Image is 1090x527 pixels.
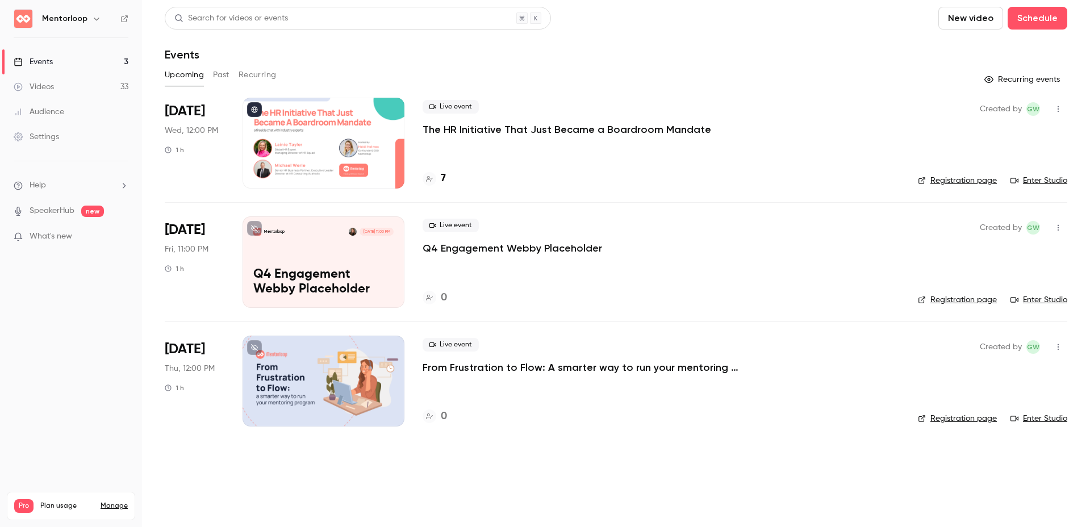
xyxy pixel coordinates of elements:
[423,338,479,352] span: Live event
[1027,340,1039,354] span: GW
[1010,175,1067,186] a: Enter Studio
[423,241,602,255] a: Q4 Engagement Webby Placeholder
[243,216,404,307] a: Q4 Engagement Webby PlaceholderMentorloopJess Benham[DATE] 11:00 PMQ4 Engagement Webby Placeholder
[40,501,94,511] span: Plan usage
[14,131,59,143] div: Settings
[14,106,64,118] div: Audience
[165,145,184,154] div: 1 h
[423,123,711,136] a: The HR Initiative That Just Became a Boardroom Mandate
[1026,221,1040,235] span: Grace Winstanley
[42,13,87,24] h6: Mentorloop
[423,219,479,232] span: Live event
[1027,221,1039,235] span: GW
[918,413,997,424] a: Registration page
[938,7,1003,30] button: New video
[30,231,72,242] span: What's new
[165,66,204,84] button: Upcoming
[165,125,218,136] span: Wed, 12:00 PM
[1026,340,1040,354] span: Grace Winstanley
[918,294,997,306] a: Registration page
[360,228,393,236] span: [DATE] 11:00 PM
[918,175,997,186] a: Registration page
[165,244,208,255] span: Fri, 11:00 PM
[980,340,1022,354] span: Created by
[14,179,128,191] li: help-dropdown-opener
[441,290,447,306] h4: 0
[1026,102,1040,116] span: Grace Winstanley
[165,363,215,374] span: Thu, 12:00 PM
[979,70,1067,89] button: Recurring events
[14,81,54,93] div: Videos
[165,336,224,426] div: Dec 11 Thu, 12:00 PM (Australia/Melbourne)
[349,228,357,236] img: Jess Benham
[423,171,446,186] a: 7
[165,216,224,307] div: Nov 21 Fri, 12:00 PM (Europe/London)
[30,205,74,217] a: SpeakerHub
[174,12,288,24] div: Search for videos or events
[165,264,184,273] div: 1 h
[264,229,285,235] p: Mentorloop
[253,267,394,297] p: Q4 Engagement Webby Placeholder
[441,409,447,424] h4: 0
[423,100,479,114] span: Live event
[165,221,205,239] span: [DATE]
[165,48,199,61] h1: Events
[14,56,53,68] div: Events
[1010,413,1067,424] a: Enter Studio
[30,179,46,191] span: Help
[101,501,128,511] a: Manage
[165,102,205,120] span: [DATE]
[14,499,34,513] span: Pro
[423,409,447,424] a: 0
[980,221,1022,235] span: Created by
[165,383,184,392] div: 1 h
[14,10,32,28] img: Mentorloop
[423,290,447,306] a: 0
[441,171,446,186] h4: 7
[165,340,205,358] span: [DATE]
[980,102,1022,116] span: Created by
[239,66,277,84] button: Recurring
[1008,7,1067,30] button: Schedule
[1010,294,1067,306] a: Enter Studio
[213,66,229,84] button: Past
[81,206,104,217] span: new
[165,98,224,189] div: Oct 29 Wed, 12:00 PM (Australia/Melbourne)
[423,361,763,374] a: From Frustration to Flow: A smarter way to run your mentoring program (APAC)
[1027,102,1039,116] span: GW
